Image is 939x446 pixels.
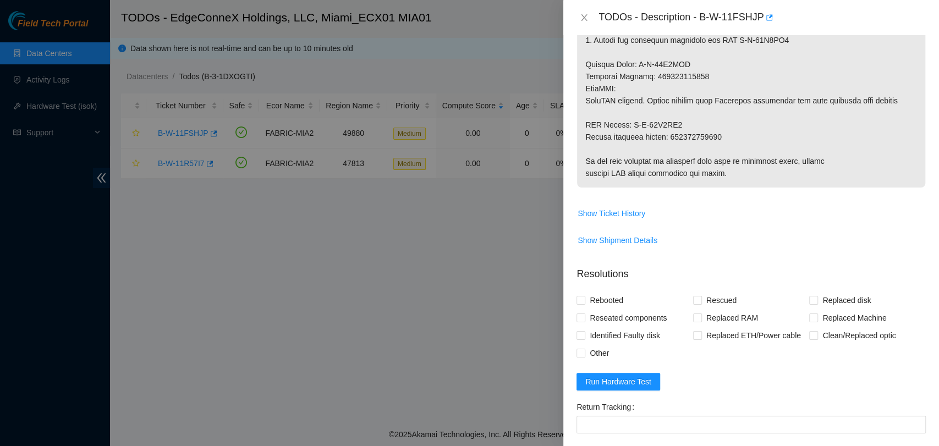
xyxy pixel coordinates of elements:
div: TODOs - Description - B-W-11FSHJP [598,9,926,26]
button: Show Shipment Details [577,232,658,249]
span: Replaced RAM [702,309,762,327]
span: Clean/Replaced optic [818,327,900,344]
button: Close [576,13,592,23]
span: Rescued [702,291,741,309]
input: Return Tracking [576,416,926,433]
span: Identified Faulty disk [585,327,665,344]
span: Replaced disk [818,291,875,309]
button: Run Hardware Test [576,373,660,390]
span: Reseated components [585,309,671,327]
label: Return Tracking [576,398,639,416]
span: close [580,13,589,22]
span: Rebooted [585,291,628,309]
span: Other [585,344,613,362]
span: Show Shipment Details [578,234,657,246]
p: Resolutions [576,258,926,282]
span: Show Ticket History [578,207,645,219]
span: Replaced Machine [818,309,891,327]
span: Run Hardware Test [585,376,651,388]
span: Replaced ETH/Power cable [702,327,805,344]
button: Show Ticket History [577,205,646,222]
